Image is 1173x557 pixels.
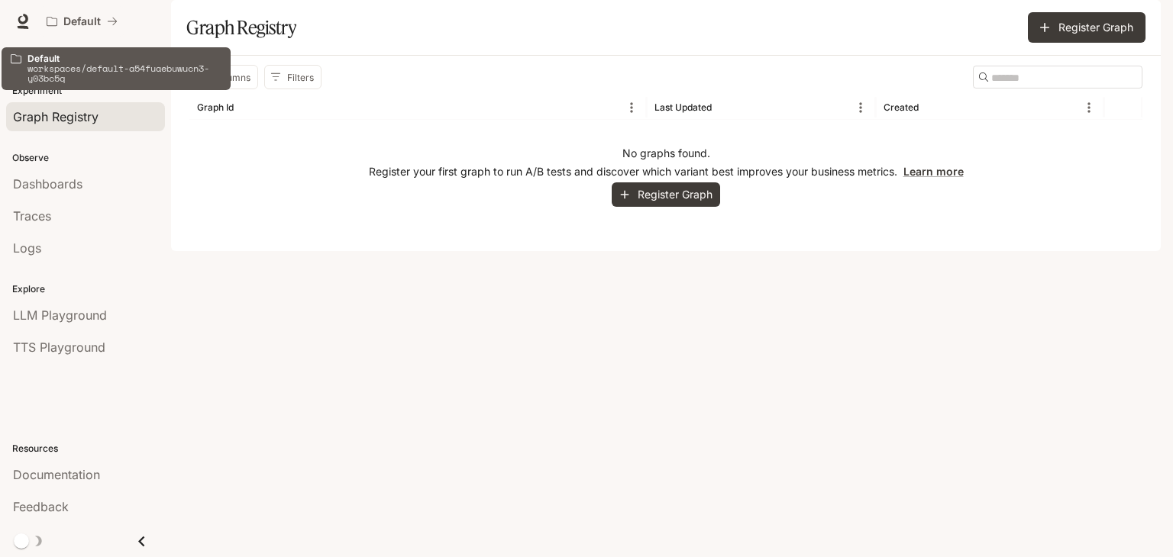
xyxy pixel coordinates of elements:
[903,165,964,178] a: Learn more
[713,96,736,119] button: Sort
[654,101,712,113] div: Last Updated
[973,66,1142,89] div: Search
[369,164,964,179] p: Register your first graph to run A/B tests and discover which variant best improves your business...
[920,96,943,119] button: Sort
[40,6,124,37] button: All workspaces
[622,146,710,161] p: No graphs found.
[186,12,296,43] h1: Graph Registry
[27,53,221,63] p: Default
[264,65,322,89] button: Show filters
[612,182,720,208] button: Register Graph
[27,63,221,83] p: workspaces/default-a54fuaebuwucn3-y03bc5q
[849,96,872,119] button: Menu
[1078,96,1100,119] button: Menu
[197,101,234,113] div: Graph Id
[620,96,643,119] button: Menu
[884,101,919,113] div: Created
[1028,12,1146,43] button: Register Graph
[63,15,101,28] p: Default
[235,96,258,119] button: Sort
